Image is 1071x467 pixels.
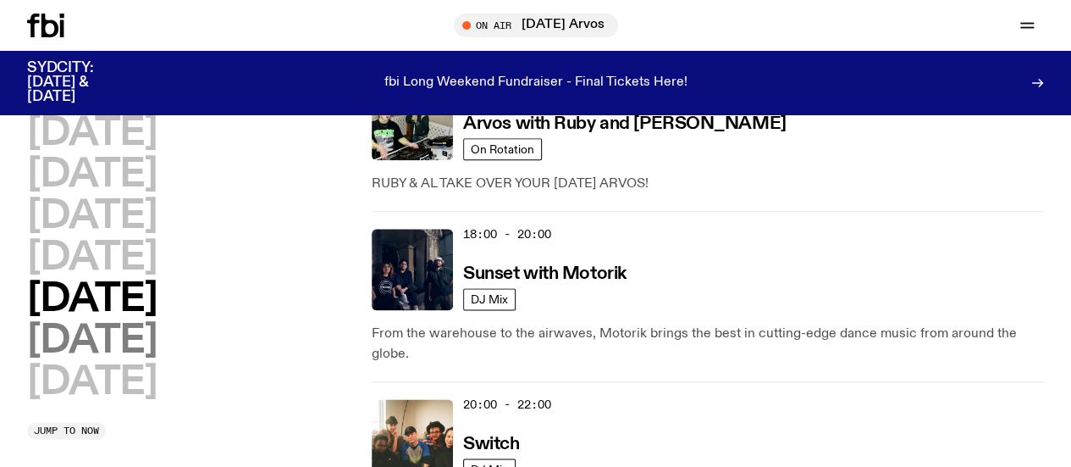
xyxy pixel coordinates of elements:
button: [DATE] [27,156,157,194]
h3: Arvos with Ruby and [PERSON_NAME] [463,115,786,133]
button: On Air[DATE] Arvos [454,14,618,37]
p: From the warehouse to the airwaves, Motorik brings the best in cutting-edge dance music from arou... [372,324,1044,364]
span: DJ Mix [471,293,508,306]
span: 18:00 - 20:00 [463,226,551,242]
button: [DATE] [27,322,157,360]
button: [DATE] [27,364,157,402]
button: Jump to now [27,422,106,439]
h3: Sunset with Motorik [463,265,627,283]
span: Jump to now [34,426,99,436]
button: [DATE] [27,197,157,236]
button: [DATE] [27,239,157,277]
p: fbi Long Weekend Fundraiser - Final Tickets Here! [384,75,687,91]
a: DJ Mix [463,288,516,310]
img: Ruby wears a Collarbones t shirt and pretends to play the DJ decks, Al sings into a pringles can.... [372,79,453,160]
a: On Rotation [463,138,542,160]
button: [DATE] [27,281,157,319]
h3: Switch [463,436,519,453]
a: Arvos with Ruby and [PERSON_NAME] [463,112,786,133]
h3: SYDCITY: [DATE] & [DATE] [27,61,135,104]
p: RUBY & AL TAKE OVER YOUR [DATE] ARVOS! [372,174,1044,194]
span: On Rotation [471,143,534,156]
button: [DATE] [27,114,157,153]
a: Sunset with Motorik [463,262,627,283]
span: 20:00 - 22:00 [463,397,551,413]
a: Switch [463,432,519,453]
